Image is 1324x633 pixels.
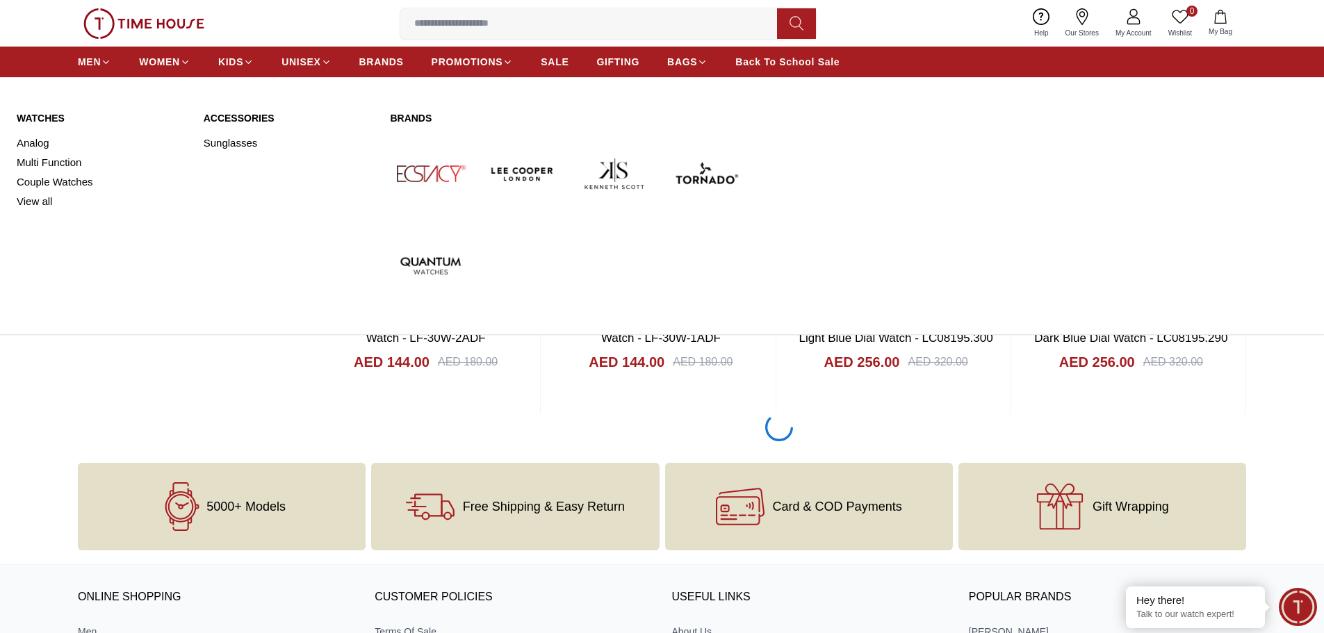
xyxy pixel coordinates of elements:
p: Talk to our watch expert! [1136,609,1254,620]
span: KIDS [218,55,243,69]
a: PROMOTIONS [432,49,514,74]
img: Tornado [666,133,746,214]
span: UNISEX [281,55,320,69]
h4: AED 144.00 [589,352,664,372]
div: Chat Widget [1279,588,1317,626]
a: SALE [541,49,569,74]
a: UNISEX [281,49,331,74]
span: Gift Wrapping [1093,500,1169,513]
span: 0 [1186,6,1198,17]
a: WOMEN [139,49,190,74]
a: Our Stores [1057,6,1107,41]
button: My Bag [1200,7,1241,40]
a: G-SHOCK Unisex's Digital Black Dial Watch - LF-30W-2ADF [329,313,523,345]
h3: CUSTOMER POLICIES [375,587,652,608]
span: GIFTING [596,55,639,69]
div: AED 320.00 [908,354,967,370]
a: Brands [390,111,746,125]
span: MEN [78,55,101,69]
span: Card & COD Payments [773,500,902,513]
span: 5000+ Models [206,500,286,513]
img: ... [83,8,204,39]
a: View all [17,192,187,211]
a: Couple Watches [17,172,187,192]
a: [PERSON_NAME] Women's Analog Light Blue Dial Watch - LC08195.300 [799,313,993,345]
span: BAGS [667,55,697,69]
span: Our Stores [1060,28,1104,38]
span: Back To School Sale [735,55,840,69]
a: Back To School Sale [735,49,840,74]
span: Help [1029,28,1054,38]
h4: AED 144.00 [354,352,430,372]
a: BRANDS [359,49,404,74]
div: Hey there! [1136,593,1254,607]
span: WOMEN [139,55,180,69]
a: 0Wishlist [1160,6,1200,41]
img: Quantum [390,225,471,306]
img: Ecstacy [390,133,471,214]
a: GIFTING [596,49,639,74]
h3: ONLINE SHOPPING [78,587,355,608]
h4: AED 256.00 [824,352,900,372]
img: Lee Cooper [482,133,563,214]
a: Help [1026,6,1057,41]
span: BRANDS [359,55,404,69]
span: My Bag [1203,26,1238,37]
div: AED 320.00 [1143,354,1203,370]
a: Multi Function [17,153,187,172]
span: Free Shipping & Easy Return [463,500,625,513]
a: KIDS [218,49,254,74]
h3: Popular Brands [969,587,1246,608]
a: Watches [17,111,187,125]
h3: USEFUL LINKS [672,587,949,608]
div: AED 180.00 [438,354,498,370]
span: PROMOTIONS [432,55,503,69]
img: Kenneth Scott [574,133,655,214]
a: BAGS [667,49,708,74]
span: Wishlist [1163,28,1198,38]
a: Accessories [204,111,374,125]
a: [PERSON_NAME] Women's Analog Dark Blue Dial Watch - LC08195.290 [1034,313,1227,345]
a: MEN [78,49,111,74]
span: My Account [1110,28,1157,38]
span: SALE [541,55,569,69]
h4: AED 256.00 [1059,352,1135,372]
a: Analog [17,133,187,153]
a: G-SHOCK Unisex's Digital Black Dial Watch - LF-30W-1ADF [564,313,758,345]
div: AED 180.00 [673,354,733,370]
a: Sunglasses [204,133,374,153]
